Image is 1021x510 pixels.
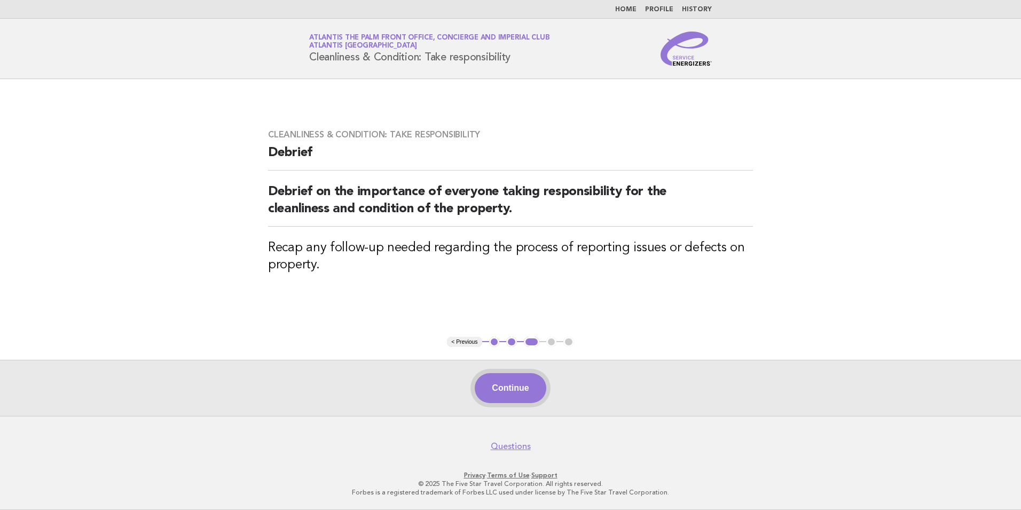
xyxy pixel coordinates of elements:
[661,32,712,66] img: Service Energizers
[447,337,482,347] button: < Previous
[682,6,712,13] a: History
[487,472,530,479] a: Terms of Use
[475,373,546,403] button: Continue
[268,239,753,274] h3: Recap any follow-up needed regarding the process of reporting issues or defects on property.
[645,6,673,13] a: Profile
[309,43,417,50] span: Atlantis [GEOGRAPHIC_DATA]
[309,35,549,63] h1: Cleanliness & Condition: Take responsibility
[268,129,753,140] h3: Cleanliness & Condition: Take responsibility
[531,472,557,479] a: Support
[309,34,549,49] a: Atlantis The Palm Front Office, Concierge and Imperial ClubAtlantis [GEOGRAPHIC_DATA]
[491,441,531,452] a: Questions
[268,144,753,171] h2: Debrief
[524,337,539,347] button: 3
[489,337,500,347] button: 1
[615,6,637,13] a: Home
[506,337,517,347] button: 2
[184,488,837,497] p: Forbes is a registered trademark of Forbes LLC used under license by The Five Star Travel Corpora...
[184,480,837,488] p: © 2025 The Five Star Travel Corporation. All rights reserved.
[184,471,837,480] p: · ·
[464,472,485,479] a: Privacy
[268,183,753,227] h2: Debrief on the importance of everyone taking responsibility for the cleanliness and condition of ...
